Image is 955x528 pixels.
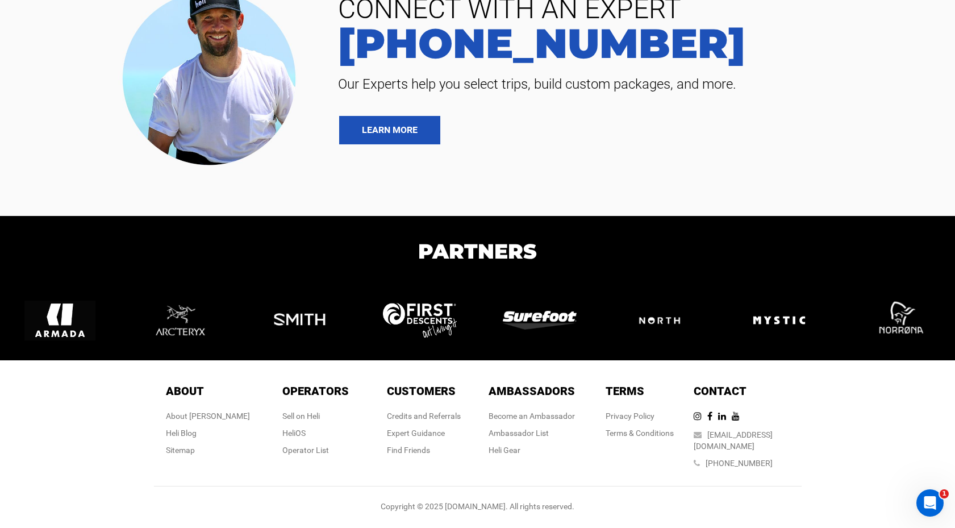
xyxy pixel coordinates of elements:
div: About [PERSON_NAME] [166,410,250,422]
span: Operators [282,384,349,398]
a: HeliOS [282,429,306,438]
img: logo [623,301,697,340]
a: Become an Ambassador [489,411,575,421]
div: Find Friends [387,444,461,456]
img: logo [744,285,815,356]
a: LEARN MORE [339,116,440,144]
div: Sell on Heli [282,410,349,422]
div: Operator List [282,444,349,456]
a: Expert Guidance [387,429,445,438]
span: Customers [387,384,456,398]
a: Heli Blog [166,429,197,438]
span: 1 [940,489,949,498]
iframe: Intercom live chat [916,489,944,517]
a: [EMAIL_ADDRESS][DOMAIN_NAME] [694,430,773,451]
span: Ambassadors [489,384,575,398]
div: Ambassador List [489,427,575,439]
a: Terms & Conditions [606,429,674,438]
div: Copyright © 2025 [DOMAIN_NAME]. All rights reserved. [154,501,802,512]
a: Credits and Referrals [387,411,461,421]
a: [PHONE_NUMBER] [706,459,773,468]
img: logo [264,285,335,356]
div: Sitemap [166,444,250,456]
a: [PHONE_NUMBER] [330,23,938,64]
img: logo [24,285,95,356]
span: About [166,384,204,398]
img: logo [503,311,577,329]
img: logo [864,285,935,356]
a: Heli Gear [489,446,520,455]
img: logo [144,285,215,356]
span: Our Experts help you select trips, build custom packages, and more. [330,75,938,93]
span: Terms [606,384,644,398]
span: Contact [694,384,747,398]
a: Privacy Policy [606,411,654,421]
img: logo [383,303,457,337]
